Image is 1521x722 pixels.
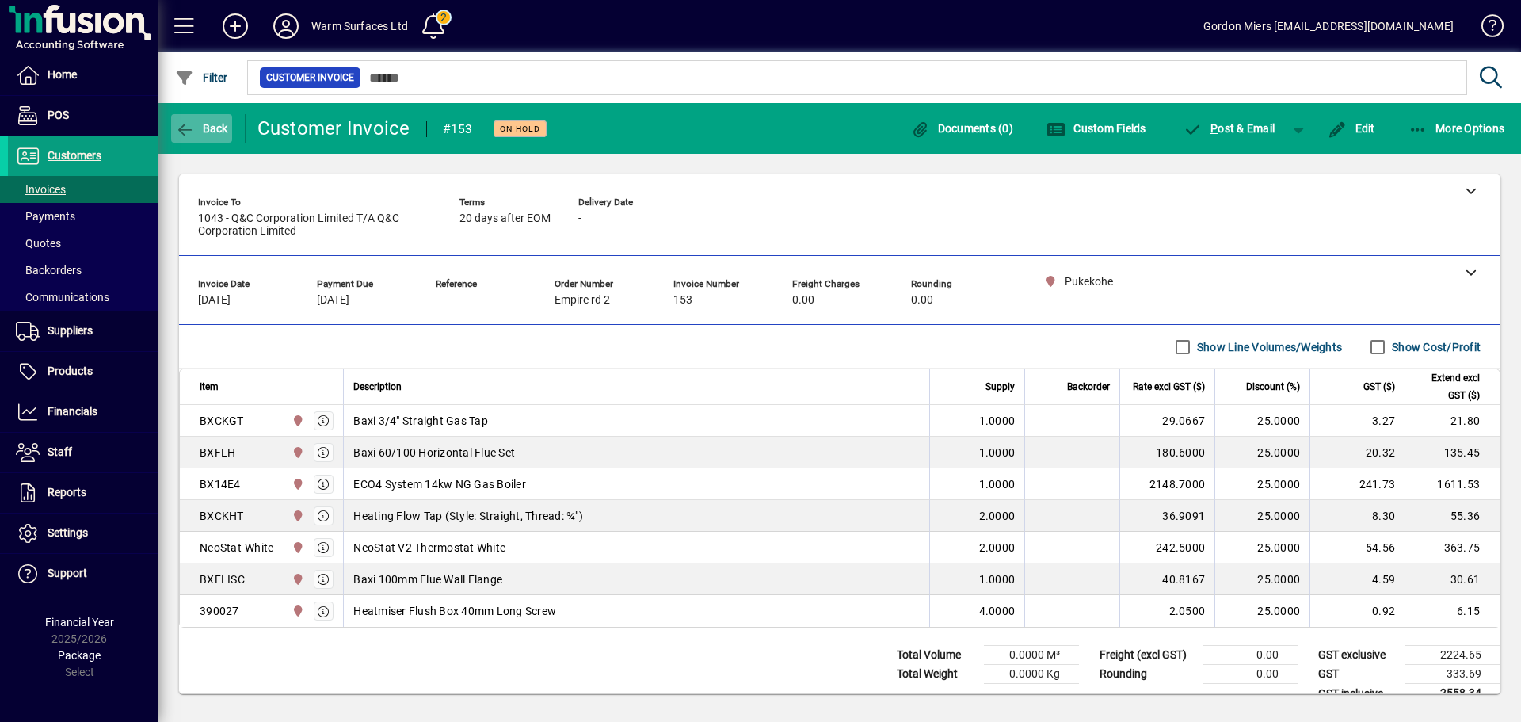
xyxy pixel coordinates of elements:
[1214,437,1309,468] td: 25.0000
[1310,665,1405,684] td: GST
[979,603,1016,619] span: 4.0000
[48,405,97,418] span: Financials
[48,445,72,458] span: Staff
[1214,405,1309,437] td: 25.0000
[1405,646,1500,665] td: 2224.65
[459,212,551,225] span: 20 days after EOM
[1309,468,1405,500] td: 241.73
[555,294,610,307] span: Empire rd 2
[1203,646,1298,665] td: 0.00
[1043,114,1150,143] button: Custom Fields
[1246,378,1300,395] span: Discount (%)
[910,122,1013,135] span: Documents (0)
[979,540,1016,556] span: 2.0000
[979,476,1016,492] span: 1.0000
[200,378,219,395] span: Item
[979,445,1016,460] span: 1.0000
[1130,603,1205,619] div: 2.0500
[288,571,306,588] span: Pukekohe
[200,508,244,524] div: BXCKHT
[984,646,1079,665] td: 0.0000 M³
[1309,563,1405,595] td: 4.59
[1405,437,1500,468] td: 135.45
[1310,684,1405,704] td: GST inclusive
[1092,665,1203,684] td: Rounding
[979,413,1016,429] span: 1.0000
[48,486,86,499] span: Reports
[889,665,984,684] td: Total Weight
[58,649,101,662] span: Package
[198,294,231,307] span: [DATE]
[1203,13,1454,39] div: Gordon Miers [EMAIL_ADDRESS][DOMAIN_NAME]
[353,378,402,395] span: Description
[1130,540,1205,556] div: 242.5000
[8,176,158,203] a: Invoices
[1214,500,1309,532] td: 25.0000
[792,294,814,307] span: 0.00
[200,571,245,587] div: BXFLISC
[673,294,692,307] span: 153
[1405,563,1500,595] td: 30.61
[1194,339,1342,355] label: Show Line Volumes/Weights
[200,603,239,619] div: 390027
[45,616,114,628] span: Financial Year
[1067,378,1110,395] span: Backorder
[1324,114,1379,143] button: Edit
[1389,339,1481,355] label: Show Cost/Profit
[200,476,241,492] div: BX14E4
[288,602,306,620] span: Pukekohe
[1130,476,1205,492] div: 2148.7000
[1309,437,1405,468] td: 20.32
[353,508,583,524] span: Heating Flow Tap (Style: Straight, Thread: ¾")
[48,109,69,121] span: POS
[1405,684,1500,704] td: 2558.34
[1405,665,1500,684] td: 333.69
[1214,563,1309,595] td: 25.0000
[984,665,1079,684] td: 0.0000 Kg
[16,291,109,304] span: Communications
[1184,122,1275,135] span: ost & Email
[1415,369,1480,404] span: Extend excl GST ($)
[1309,532,1405,563] td: 54.56
[500,124,540,134] span: On hold
[1130,413,1205,429] div: 29.0667
[8,514,158,553] a: Settings
[353,445,515,460] span: Baxi 60/100 Horizontal Flue Set
[8,55,158,95] a: Home
[48,68,77,81] span: Home
[48,365,93,377] span: Products
[288,507,306,525] span: Pukekohe
[1405,405,1500,437] td: 21.80
[8,96,158,136] a: POS
[16,210,75,223] span: Payments
[1310,646,1405,665] td: GST exclusive
[353,540,505,556] span: NeoStat V2 Thermostat White
[1130,508,1205,524] div: 36.9091
[210,12,261,40] button: Add
[1405,595,1500,627] td: 6.15
[48,149,101,162] span: Customers
[257,116,410,141] div: Customer Invoice
[171,114,232,143] button: Back
[175,122,228,135] span: Back
[906,114,1017,143] button: Documents (0)
[1176,114,1283,143] button: Post & Email
[1309,595,1405,627] td: 0.92
[8,392,158,432] a: Financials
[1203,665,1298,684] td: 0.00
[985,378,1015,395] span: Supply
[353,603,556,619] span: Heatmiser Flush Box 40mm Long Screw
[1309,405,1405,437] td: 3.27
[578,212,581,225] span: -
[1130,445,1205,460] div: 180.6000
[48,324,93,337] span: Suppliers
[1214,532,1309,563] td: 25.0000
[8,554,158,594] a: Support
[48,567,87,579] span: Support
[353,413,488,429] span: Baxi 3/4" Straight Gas Tap
[1363,378,1395,395] span: GST ($)
[1133,378,1205,395] span: Rate excl GST ($)
[8,311,158,351] a: Suppliers
[1328,122,1375,135] span: Edit
[8,257,158,284] a: Backorders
